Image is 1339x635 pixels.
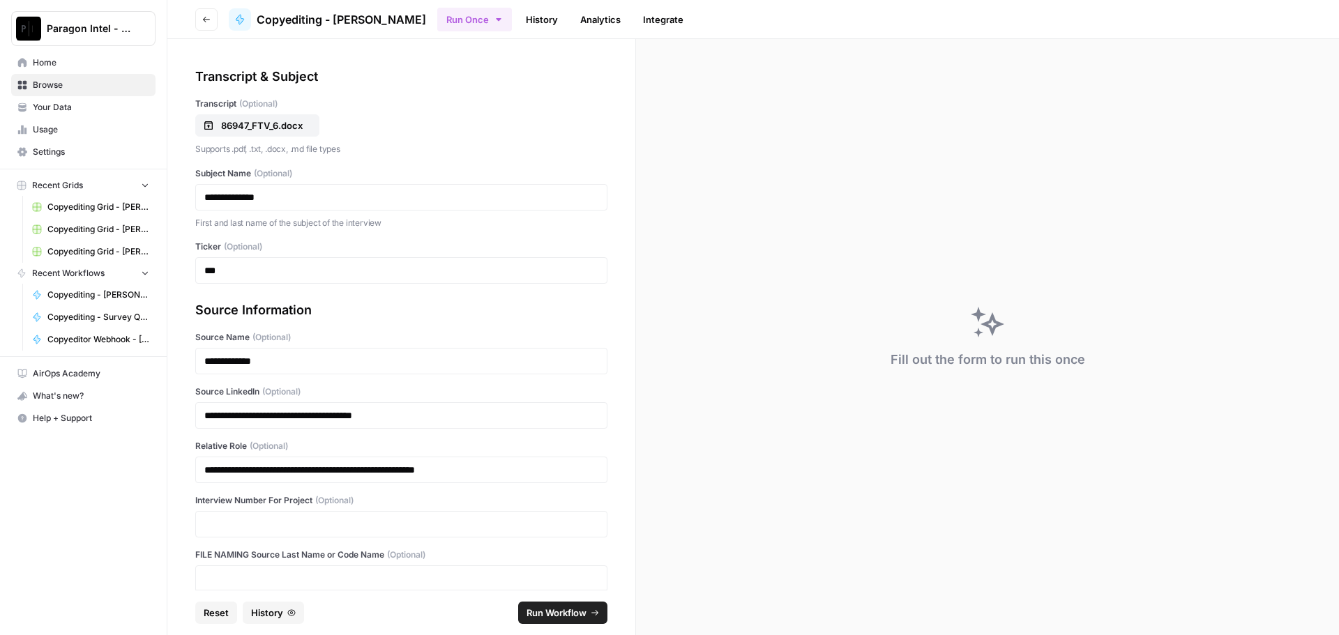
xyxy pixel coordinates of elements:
button: Run Once [437,8,512,31]
span: (Optional) [250,440,288,452]
a: AirOps Academy [11,362,156,385]
span: Usage [33,123,149,136]
span: Recent Workflows [32,267,105,280]
span: Copyediting - [PERSON_NAME] [47,289,149,301]
span: (Optional) [315,494,354,507]
button: What's new? [11,385,156,407]
button: Help + Support [11,407,156,429]
a: Settings [11,141,156,163]
button: Recent Grids [11,175,156,196]
span: Copyediting Grid - [PERSON_NAME] [47,223,149,236]
a: Browse [11,74,156,96]
a: Analytics [572,8,629,31]
a: Copyediting - [PERSON_NAME] [229,8,426,31]
span: (Optional) [239,98,278,110]
button: Run Workflow [518,602,607,624]
a: Integrate [635,8,692,31]
a: History [517,8,566,31]
p: Supports .pdf, .txt, .docx, .md file types [195,142,607,156]
div: Source Information [195,300,607,320]
span: (Optional) [387,549,425,561]
span: (Optional) [262,385,301,398]
span: Copyediting Grid - [PERSON_NAME] [47,201,149,213]
button: History [243,602,304,624]
span: Copyeditor Webhook - [PERSON_NAME] [47,333,149,346]
span: Recent Grids [32,179,83,192]
label: Transcript [195,98,607,110]
span: Settings [33,146,149,158]
label: Relative Role [195,440,607,452]
label: Ticker [195,240,607,253]
button: Recent Workflows [11,263,156,284]
span: Copyediting - [PERSON_NAME] [257,11,426,28]
span: (Optional) [224,240,262,253]
span: Home [33,56,149,69]
a: Copyediting Grid - [PERSON_NAME] [26,218,156,240]
div: Fill out the form to run this once [891,350,1085,369]
div: Transcript & Subject [195,67,607,86]
a: Copyediting Grid - [PERSON_NAME] [26,240,156,263]
a: Copyediting - Survey Questions - [PERSON_NAME] [26,306,156,328]
span: Reset [204,606,229,620]
a: Usage [11,118,156,141]
span: Run Workflow [527,606,587,620]
p: 86947_FTV_6.docx [217,118,306,132]
span: (Optional) [254,167,292,180]
span: Copyediting - Survey Questions - [PERSON_NAME] [47,311,149,323]
a: Copyeditor Webhook - [PERSON_NAME] [26,328,156,351]
span: History [251,606,283,620]
img: Paragon Intel - Copyediting Logo [16,16,41,41]
a: Your Data [11,96,156,118]
label: Subject Name [195,167,607,180]
a: Copyediting Grid - [PERSON_NAME] [26,196,156,218]
span: AirOps Academy [33,367,149,380]
span: Browse [33,79,149,91]
span: Paragon Intel - Copyediting [47,22,131,36]
label: Source LinkedIn [195,385,607,398]
label: FILE NAMING Source Last Name or Code Name [195,549,607,561]
span: Copyediting Grid - [PERSON_NAME] [47,245,149,258]
button: 86947_FTV_6.docx [195,114,319,137]
span: (Optional) [252,331,291,344]
a: Copyediting - [PERSON_NAME] [26,284,156,306]
div: What's new? [12,385,155,406]
span: Your Data [33,101,149,114]
span: Help + Support [33,412,149,424]
label: Source Name [195,331,607,344]
button: Workspace: Paragon Intel - Copyediting [11,11,156,46]
p: First and last name of the subject of the interview [195,216,607,230]
a: Home [11,52,156,74]
button: Reset [195,602,237,624]
label: Interview Number For Project [195,494,607,507]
